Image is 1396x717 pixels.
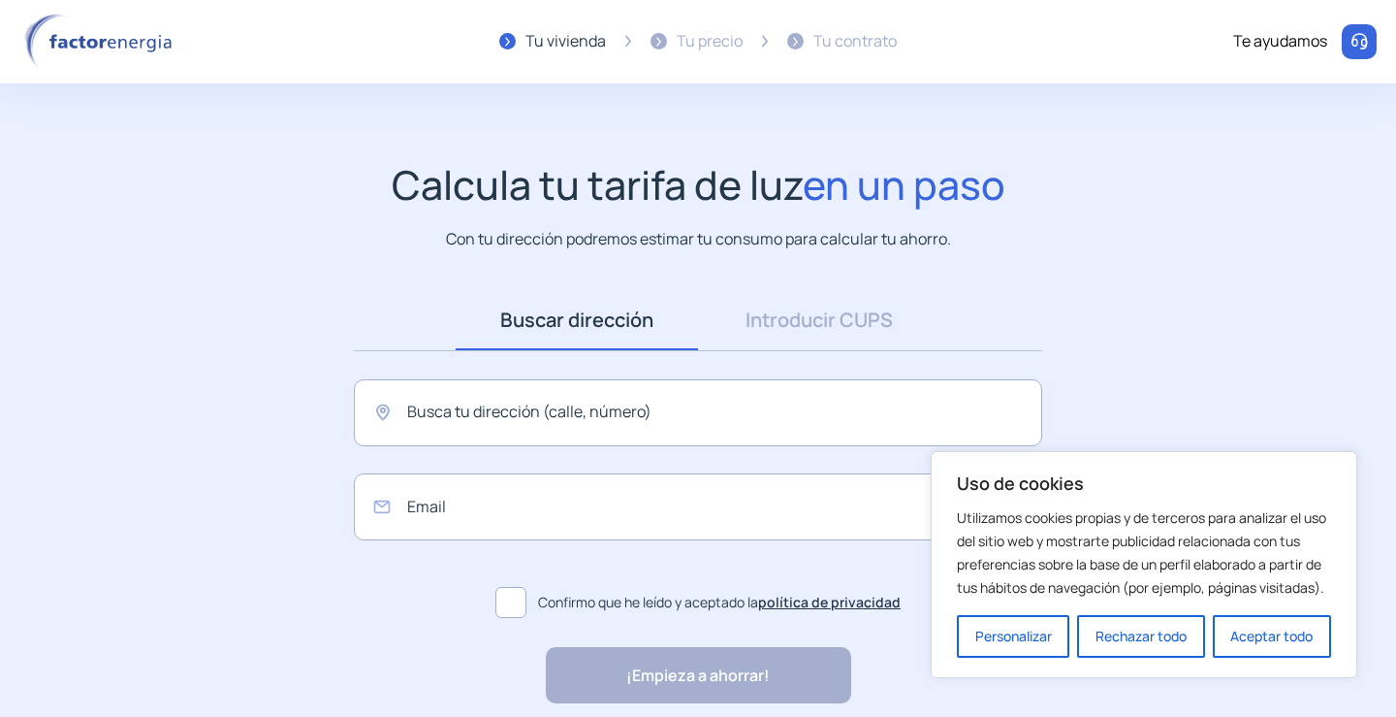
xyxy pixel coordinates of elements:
img: logo factor [19,14,184,70]
a: política de privacidad [758,593,901,611]
h1: Calcula tu tarifa de luz [392,161,1005,209]
div: Te ayudamos [1233,29,1327,54]
a: Introducir CUPS [698,290,940,350]
button: Personalizar [957,615,1069,658]
a: Buscar dirección [456,290,698,350]
div: Uso de cookies [931,451,1357,678]
p: Con tu dirección podremos estimar tu consumo para calcular tu ahorro. [446,227,951,251]
img: llamar [1349,32,1369,51]
div: Tu precio [677,29,743,54]
div: Tu vivienda [525,29,606,54]
button: Aceptar todo [1213,615,1331,658]
button: Rechazar todo [1077,615,1204,658]
span: Confirmo que he leído y aceptado la [538,592,901,613]
p: Uso de cookies [957,472,1331,495]
span: en un paso [803,157,1005,212]
div: Tu contrato [813,29,897,54]
p: Utilizamos cookies propias y de terceros para analizar el uso del sitio web y mostrarte publicida... [957,506,1331,600]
